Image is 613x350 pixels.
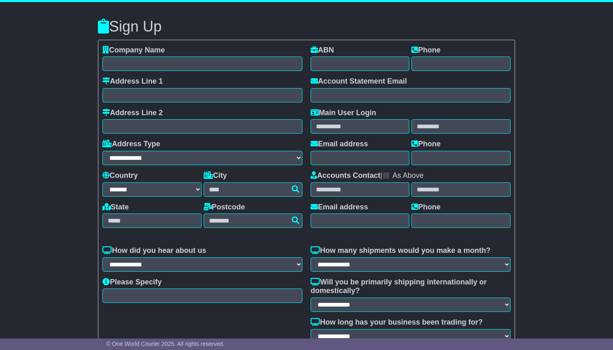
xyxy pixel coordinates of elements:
[102,171,138,180] label: Country
[393,171,424,180] label: As Above
[311,109,376,118] label: Main User Login
[102,140,160,149] label: Address Type
[411,140,440,149] label: Phone
[311,171,380,180] label: Accounts Contact
[311,77,407,86] label: Account Statement Email
[102,46,165,55] label: Company Name
[311,140,368,149] label: Email address
[411,203,440,212] label: Phone
[311,278,511,295] label: Will you be primarily shipping internationally or domestically?
[102,278,161,287] label: Please Specify
[106,341,225,347] span: © One World Courier 2025. All rights reserved.
[311,171,511,182] div: |
[311,46,334,55] label: ABN
[311,203,368,212] label: Email address
[102,109,163,118] label: Address Line 2
[311,246,490,255] label: How many shipments would you make a month?
[102,203,129,212] label: State
[102,246,206,255] label: How did you hear about us
[98,18,515,35] h3: Sign Up
[204,203,245,212] label: Postcode
[204,171,227,180] label: City
[102,77,163,86] label: Address Line 1
[311,318,483,327] label: How long has your business been trading for?
[411,46,440,55] label: Phone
